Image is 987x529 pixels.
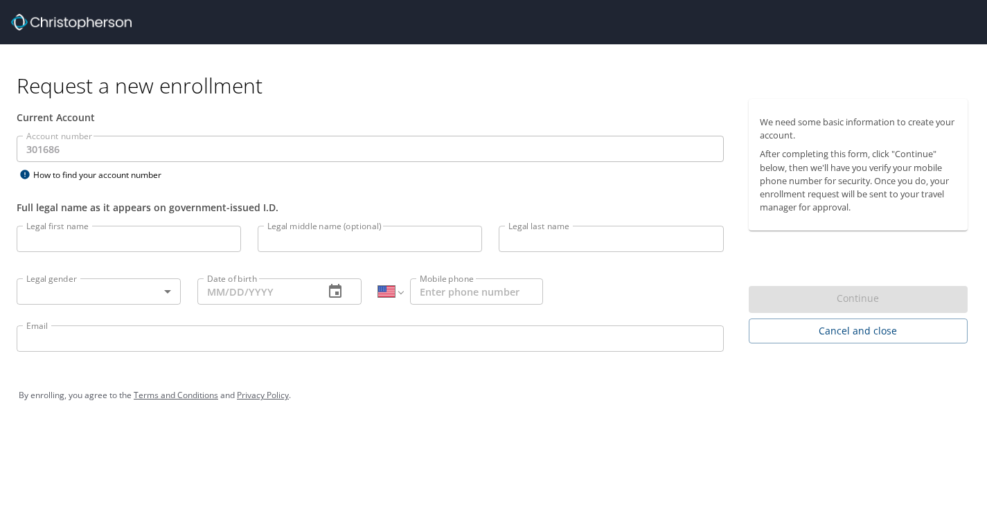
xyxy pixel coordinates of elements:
a: Privacy Policy [237,389,289,401]
img: cbt logo [11,14,132,30]
p: After completing this form, click "Continue" below, then we'll have you verify your mobile phone ... [760,147,957,214]
div: How to find your account number [17,166,190,183]
input: MM/DD/YYYY [197,278,313,305]
button: Cancel and close [749,319,968,344]
span: Cancel and close [760,323,957,340]
div: By enrolling, you agree to the and . [19,378,968,413]
h1: Request a new enrollment [17,72,979,99]
div: ​ [17,278,181,305]
p: We need some basic information to create your account. [760,116,957,142]
a: Terms and Conditions [134,389,218,401]
div: Current Account [17,110,724,125]
input: Enter phone number [410,278,542,305]
div: Full legal name as it appears on government-issued I.D. [17,200,724,215]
